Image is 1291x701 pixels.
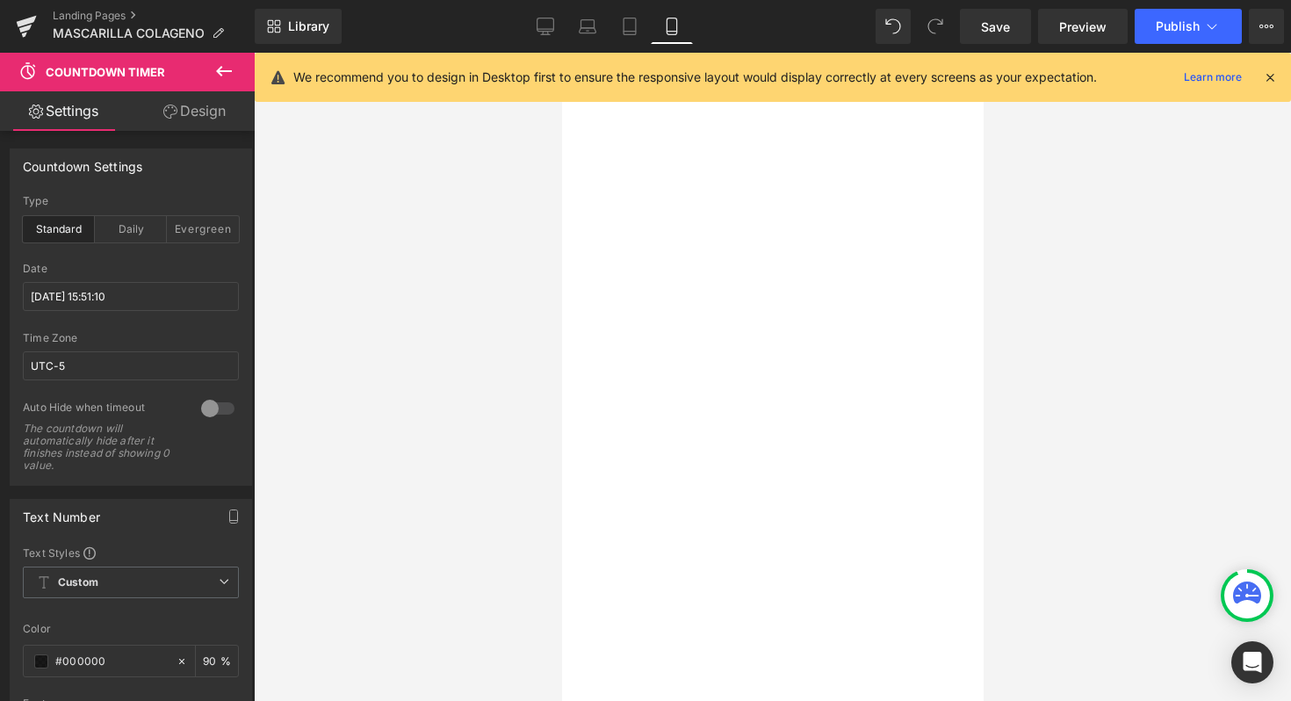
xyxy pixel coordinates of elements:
[23,216,95,242] div: Standard
[981,18,1010,36] span: Save
[196,646,238,676] div: %
[1135,9,1242,44] button: Publish
[255,9,342,44] a: New Library
[23,263,239,275] div: Date
[23,423,181,472] div: The countdown will automatically hide after it finishes instead of showing 0 value.
[1177,67,1249,88] a: Learn more
[1038,9,1128,44] a: Preview
[23,546,239,560] div: Text Styles
[53,26,205,40] span: MASCARILLA COLAGENO
[23,149,142,174] div: Countdown Settings
[23,195,239,207] div: Type
[876,9,911,44] button: Undo
[651,9,693,44] a: Mobile
[55,652,168,671] input: Color
[609,9,651,44] a: Tablet
[58,575,98,590] b: Custom
[1059,18,1107,36] span: Preview
[293,68,1097,87] p: We recommend you to design in Desktop first to ensure the responsive layout would display correct...
[23,332,239,344] div: Time Zone
[46,65,165,79] span: Countdown Timer
[95,216,167,242] div: Daily
[918,9,953,44] button: Redo
[524,9,566,44] a: Desktop
[1249,9,1284,44] button: More
[288,18,329,34] span: Library
[23,401,184,419] div: Auto Hide when timeout
[1231,641,1273,683] div: Open Intercom Messenger
[23,500,100,524] div: Text Number
[23,623,239,635] div: Color
[1156,19,1200,33] span: Publish
[167,216,239,242] div: Evergreen
[566,9,609,44] a: Laptop
[131,91,258,131] a: Design
[53,9,255,23] a: Landing Pages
